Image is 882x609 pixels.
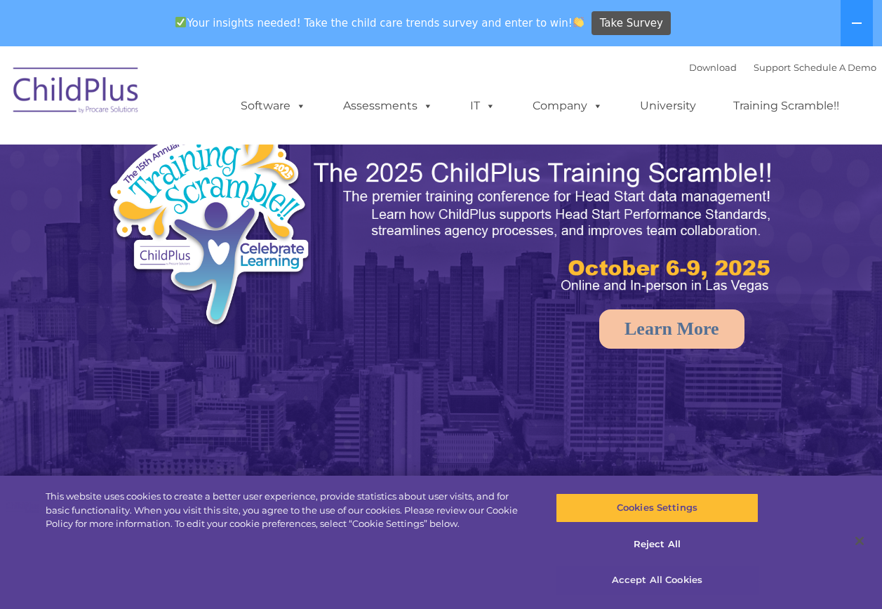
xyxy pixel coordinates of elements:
a: Learn More [599,309,744,349]
a: Software [227,92,320,120]
a: Take Survey [592,11,671,36]
font: | [689,62,876,73]
a: Download [689,62,737,73]
img: ✅ [175,17,186,27]
img: ChildPlus by Procare Solutions [6,58,147,128]
button: Reject All [556,530,759,559]
a: Support [754,62,791,73]
a: IT [456,92,509,120]
button: Accept All Cookies [556,565,759,595]
a: University [626,92,710,120]
span: Phone number [195,150,255,161]
a: Schedule A Demo [794,62,876,73]
img: 👏 [573,17,584,27]
span: Your insights needed! Take the child care trends survey and enter to win! [170,9,590,36]
span: Last name [195,93,238,103]
a: Company [519,92,617,120]
button: Cookies Settings [556,493,759,523]
a: Training Scramble!! [719,92,853,120]
span: Take Survey [600,11,663,36]
button: Close [844,526,875,556]
a: Assessments [329,92,447,120]
div: This website uses cookies to create a better user experience, provide statistics about user visit... [46,490,529,531]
